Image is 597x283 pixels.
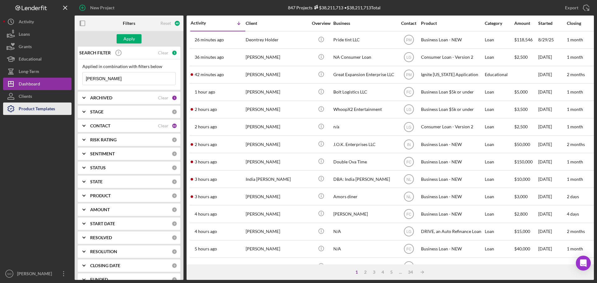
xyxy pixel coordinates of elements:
time: 2025-09-09 18:27 [195,72,224,77]
time: 2025-09-09 14:10 [195,264,217,269]
div: Business Loan - NEW [421,153,483,170]
div: Activity [19,16,34,30]
div: Product [421,21,483,26]
div: Loan [485,119,514,135]
div: 5 [387,270,396,275]
div: Amors diner [333,188,396,205]
span: $3,500 [514,107,528,112]
b: Filters [123,21,135,26]
button: Grants [3,40,72,53]
div: J.O.K. Enterprises LLC [333,136,396,153]
div: DRIVE, an Auto Refinance Loan [421,223,483,240]
div: $2,800 [514,206,538,222]
span: $2,500 [514,54,528,60]
span: $10,000 [514,176,530,182]
div: 2 [361,270,370,275]
span: $15,000 [514,229,530,234]
button: Export [559,2,594,14]
div: Contact [397,21,420,26]
span: $150,000 [514,263,533,269]
div: [PERSON_NAME] [246,136,308,153]
div: ... [396,270,405,275]
button: Clients [3,90,72,103]
time: 1 month [567,54,583,60]
div: Business Loan - NEW [421,171,483,187]
div: n/a [333,119,396,135]
div: Business [333,21,396,26]
time: 2025-09-09 14:48 [195,229,217,234]
button: New Project [75,2,121,14]
time: 2025-09-09 17:38 [195,107,217,112]
div: [PERSON_NAME] [333,206,396,222]
div: Long-Term [19,65,39,79]
text: PM [406,264,412,269]
div: Started [538,21,566,26]
div: Deontrey Holder [246,32,308,48]
div: [DATE] [538,223,566,240]
time: 2025-09-09 16:36 [195,159,217,164]
div: Loan [485,136,514,153]
div: Great Expansion Enterprise LLC [333,66,396,83]
div: [DATE] [538,84,566,100]
div: 0 [172,235,177,240]
div: Bolt Logistics LLC [333,84,396,100]
div: 34 [405,270,416,275]
button: Apply [117,34,141,43]
time: 1 month [567,124,583,129]
a: Dashboard [3,78,72,90]
div: 8/29/25 [538,32,566,48]
span: $50,000 [514,142,530,147]
div: Loan [485,188,514,205]
div: [DATE] [538,119,566,135]
div: Loan [485,223,514,240]
text: FC [406,212,411,217]
text: LG [406,230,411,234]
div: 847 Projects • $38,211,713 Total [288,5,381,10]
text: LG [406,107,411,112]
div: Ignite [US_STATE] Application [421,66,483,83]
div: Loan [485,206,514,222]
text: PM [406,73,412,77]
div: Loan [485,49,514,66]
div: Consumer Loan - Version 2 [421,119,483,135]
div: [DATE] [538,241,566,257]
div: [PERSON_NAME] [246,119,308,135]
div: Educational [19,53,42,67]
div: Business Loan - NEW [421,188,483,205]
div: Product Templates [19,103,55,116]
div: Reset [160,21,171,26]
div: 46 [172,123,177,129]
div: Clear [158,95,169,100]
div: Category [485,21,514,26]
b: RESOLUTION [90,249,117,254]
text: FC [406,90,411,94]
b: SEARCH FILTER [79,50,111,55]
b: PRODUCT [90,193,111,198]
time: 2025-09-09 18:33 [195,55,224,60]
div: Business Loan - NEW [421,206,483,222]
b: START DATE [90,221,115,226]
b: CLOSING DATE [90,263,120,268]
div: 3 [370,270,378,275]
button: Activity [3,16,72,28]
time: 2 months [567,229,585,234]
time: 2025-09-09 14:54 [195,212,217,217]
div: $3,000 [514,188,538,205]
b: RISK RATING [90,137,117,142]
div: [DATE] [538,171,566,187]
div: 48 [174,20,180,26]
b: ARCHIVED [90,95,112,100]
div: [PERSON_NAME] [246,188,308,205]
a: Loans [3,28,72,40]
time: 2025-09-09 16:09 [195,194,217,199]
div: 0 [172,207,177,212]
div: 1 [172,95,177,101]
time: 2025-09-09 18:43 [195,37,224,42]
div: Clear [158,123,169,128]
div: India [PERSON_NAME] [246,171,308,187]
div: [DATE] [538,49,566,66]
time: 2025-09-09 14:14 [195,246,217,251]
text: FC [406,160,411,164]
